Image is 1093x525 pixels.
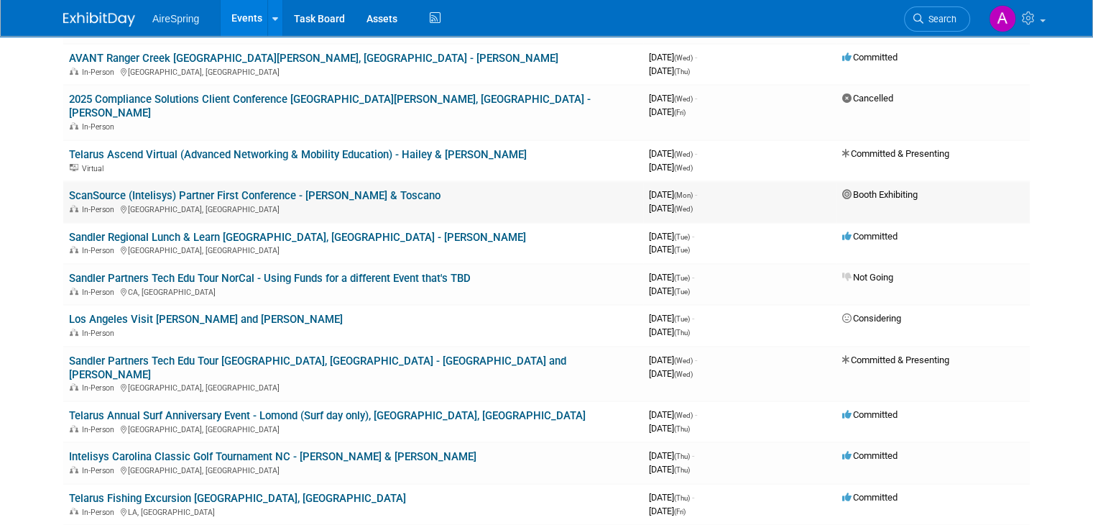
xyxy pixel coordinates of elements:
[82,205,119,214] span: In-Person
[674,54,693,62] span: (Wed)
[674,411,693,419] span: (Wed)
[69,464,637,475] div: [GEOGRAPHIC_DATA], [GEOGRAPHIC_DATA]
[69,381,637,393] div: [GEOGRAPHIC_DATA], [GEOGRAPHIC_DATA]
[674,508,686,516] span: (Fri)
[82,122,119,132] span: In-Person
[82,68,119,77] span: In-Person
[70,425,78,432] img: In-Person Event
[649,313,694,324] span: [DATE]
[674,191,693,199] span: (Mon)
[69,313,343,326] a: Los Angeles Visit [PERSON_NAME] and [PERSON_NAME]
[82,246,119,255] span: In-Person
[695,52,697,63] span: -
[692,450,694,461] span: -
[649,327,690,337] span: [DATE]
[649,506,686,516] span: [DATE]
[989,5,1016,32] img: Angie Handal
[674,494,690,502] span: (Thu)
[69,506,637,517] div: LA, [GEOGRAPHIC_DATA]
[695,148,697,159] span: -
[649,106,686,117] span: [DATE]
[70,122,78,129] img: In-Person Event
[649,464,690,475] span: [DATE]
[82,164,108,173] span: Virtual
[674,95,693,103] span: (Wed)
[70,508,78,515] img: In-Person Event
[649,148,697,159] span: [DATE]
[649,492,694,503] span: [DATE]
[649,93,697,104] span: [DATE]
[695,93,697,104] span: -
[649,189,697,200] span: [DATE]
[649,423,690,434] span: [DATE]
[70,383,78,391] img: In-Person Event
[70,288,78,295] img: In-Person Event
[674,425,690,433] span: (Thu)
[674,452,690,460] span: (Thu)
[69,189,441,202] a: ScanSource (Intelisys) Partner First Conference - [PERSON_NAME] & Toscano
[695,409,697,420] span: -
[69,409,586,422] a: Telarus Annual Surf Anniversary Event - Lomond (Surf day only), [GEOGRAPHIC_DATA], [GEOGRAPHIC_DATA]
[842,313,901,324] span: Considering
[674,233,690,241] span: (Tue)
[842,492,898,503] span: Committed
[82,383,119,393] span: In-Person
[923,14,956,24] span: Search
[69,203,637,214] div: [GEOGRAPHIC_DATA], [GEOGRAPHIC_DATA]
[70,164,78,171] img: Virtual Event
[674,466,690,474] span: (Thu)
[82,466,119,475] span: In-Person
[692,313,694,324] span: -
[842,231,898,242] span: Committed
[674,288,690,296] span: (Tue)
[70,466,78,473] img: In-Person Event
[649,162,693,173] span: [DATE]
[674,357,693,365] span: (Wed)
[842,189,918,200] span: Booth Exhibiting
[69,65,637,77] div: [GEOGRAPHIC_DATA], [GEOGRAPHIC_DATA]
[82,329,119,338] span: In-Person
[649,65,690,76] span: [DATE]
[69,272,471,285] a: Sandler Partners Tech Edu Tour NorCal - Using Funds for a different Event that's TBD
[695,355,697,365] span: -
[70,68,78,75] img: In-Person Event
[904,6,970,32] a: Search
[649,409,697,420] span: [DATE]
[695,189,697,200] span: -
[649,272,694,283] span: [DATE]
[63,12,135,27] img: ExhibitDay
[674,370,693,378] span: (Wed)
[692,272,694,283] span: -
[842,93,893,104] span: Cancelled
[649,368,693,379] span: [DATE]
[842,272,893,283] span: Not Going
[674,150,693,158] span: (Wed)
[674,109,686,117] span: (Fri)
[69,423,637,434] div: [GEOGRAPHIC_DATA], [GEOGRAPHIC_DATA]
[82,288,119,297] span: In-Person
[152,13,199,24] span: AireSpring
[649,231,694,242] span: [DATE]
[674,274,690,282] span: (Tue)
[70,205,78,212] img: In-Person Event
[69,355,566,381] a: Sandler Partners Tech Edu Tour [GEOGRAPHIC_DATA], [GEOGRAPHIC_DATA] - [GEOGRAPHIC_DATA] and [PERS...
[69,492,406,505] a: Telarus Fishing Excursion [GEOGRAPHIC_DATA], [GEOGRAPHIC_DATA]
[674,164,693,172] span: (Wed)
[842,148,949,159] span: Committed & Presenting
[842,355,949,365] span: Committed & Presenting
[649,286,690,296] span: [DATE]
[69,244,637,255] div: [GEOGRAPHIC_DATA], [GEOGRAPHIC_DATA]
[674,329,690,337] span: (Thu)
[674,205,693,213] span: (Wed)
[69,148,527,161] a: Telarus Ascend Virtual (Advanced Networking & Mobility Education) - Hailey & [PERSON_NAME]
[674,315,690,323] span: (Tue)
[69,286,637,297] div: CA, [GEOGRAPHIC_DATA]
[692,492,694,503] span: -
[649,450,694,461] span: [DATE]
[69,450,476,463] a: Intelisys Carolina Classic Golf Tournament NC - [PERSON_NAME] & [PERSON_NAME]
[842,52,898,63] span: Committed
[82,508,119,517] span: In-Person
[649,52,697,63] span: [DATE]
[69,93,591,119] a: 2025 Compliance Solutions Client Conference [GEOGRAPHIC_DATA][PERSON_NAME], [GEOGRAPHIC_DATA] - [...
[69,231,526,244] a: Sandler Regional Lunch & Learn [GEOGRAPHIC_DATA], [GEOGRAPHIC_DATA] - [PERSON_NAME]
